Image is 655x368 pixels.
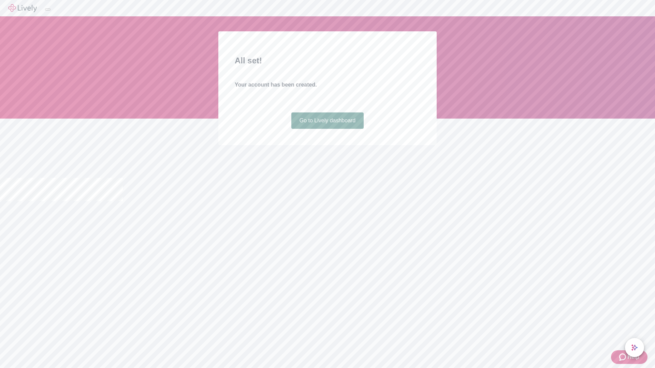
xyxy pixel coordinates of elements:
[611,350,647,364] button: Zendesk support iconHelp
[235,55,420,67] h2: All set!
[631,344,638,351] svg: Lively AI Assistant
[8,4,37,12] img: Lively
[619,353,627,361] svg: Zendesk support icon
[627,353,639,361] span: Help
[625,338,644,357] button: chat
[235,81,420,89] h4: Your account has been created.
[291,112,364,129] a: Go to Lively dashboard
[45,9,50,11] button: Log out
